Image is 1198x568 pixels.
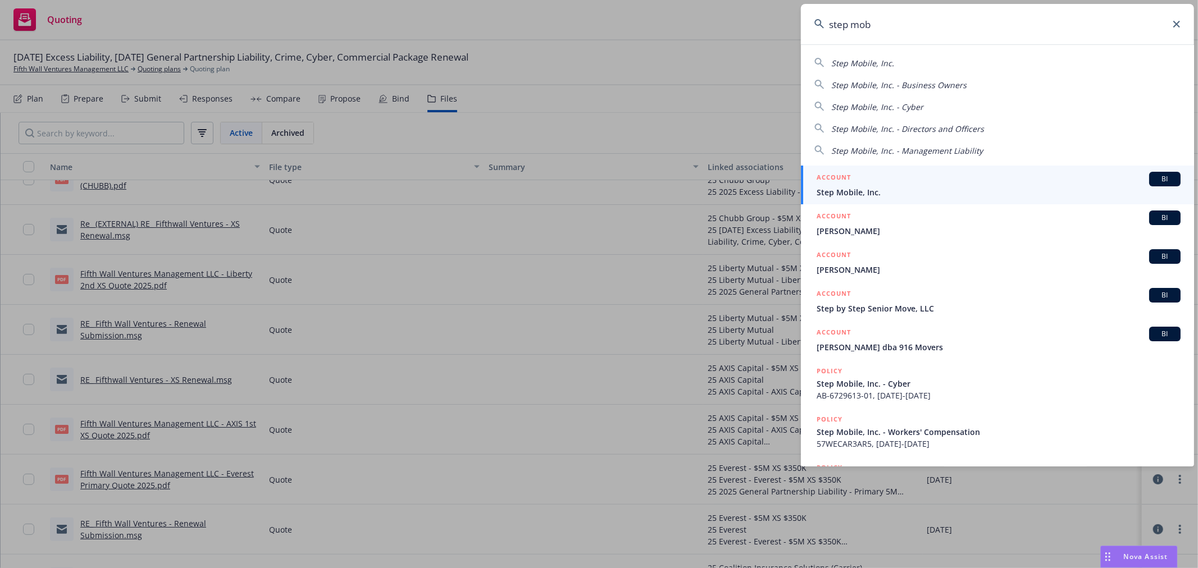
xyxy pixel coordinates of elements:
[817,365,842,377] h5: POLICY
[1154,174,1176,184] span: BI
[817,438,1181,450] span: 57WECAR3AR5, [DATE]-[DATE]
[801,456,1194,504] a: POLICY
[817,378,1181,390] span: Step Mobile, Inc. - Cyber
[1154,329,1176,339] span: BI
[801,166,1194,204] a: ACCOUNTBIStep Mobile, Inc.
[817,172,851,185] h5: ACCOUNT
[817,225,1181,237] span: [PERSON_NAME]
[817,186,1181,198] span: Step Mobile, Inc.
[1154,251,1176,262] span: BI
[801,243,1194,282] a: ACCOUNTBI[PERSON_NAME]
[1100,546,1178,568] button: Nova Assist
[817,462,842,473] h5: POLICY
[1101,546,1115,567] div: Drag to move
[1154,290,1176,300] span: BI
[817,210,851,224] h5: ACCOUNT
[831,80,967,90] span: Step Mobile, Inc. - Business Owners
[831,102,923,112] span: Step Mobile, Inc. - Cyber
[1124,552,1168,561] span: Nova Assist
[801,204,1194,243] a: ACCOUNTBI[PERSON_NAME]
[817,303,1181,314] span: Step by Step Senior Move, LLC
[801,320,1194,359] a: ACCOUNTBI[PERSON_NAME] dba 916 Movers
[801,4,1194,44] input: Search...
[817,249,851,263] h5: ACCOUNT
[831,58,894,68] span: Step Mobile, Inc.
[817,288,851,301] h5: ACCOUNT
[1154,213,1176,223] span: BI
[817,426,1181,438] span: Step Mobile, Inc. - Workers' Compensation
[817,264,1181,276] span: [PERSON_NAME]
[801,407,1194,456] a: POLICYStep Mobile, Inc. - Workers' Compensation57WECAR3AR5, [DATE]-[DATE]
[817,327,851,340] h5: ACCOUNT
[801,359,1194,407] a: POLICYStep Mobile, Inc. - CyberAB-6729613-01, [DATE]-[DATE]
[831,145,983,156] span: Step Mobile, Inc. - Management Liability
[817,414,842,425] h5: POLICY
[831,123,984,134] span: Step Mobile, Inc. - Directors and Officers
[801,282,1194,320] a: ACCOUNTBIStep by Step Senior Move, LLC
[817,390,1181,401] span: AB-6729613-01, [DATE]-[DATE]
[817,341,1181,353] span: [PERSON_NAME] dba 916 Movers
